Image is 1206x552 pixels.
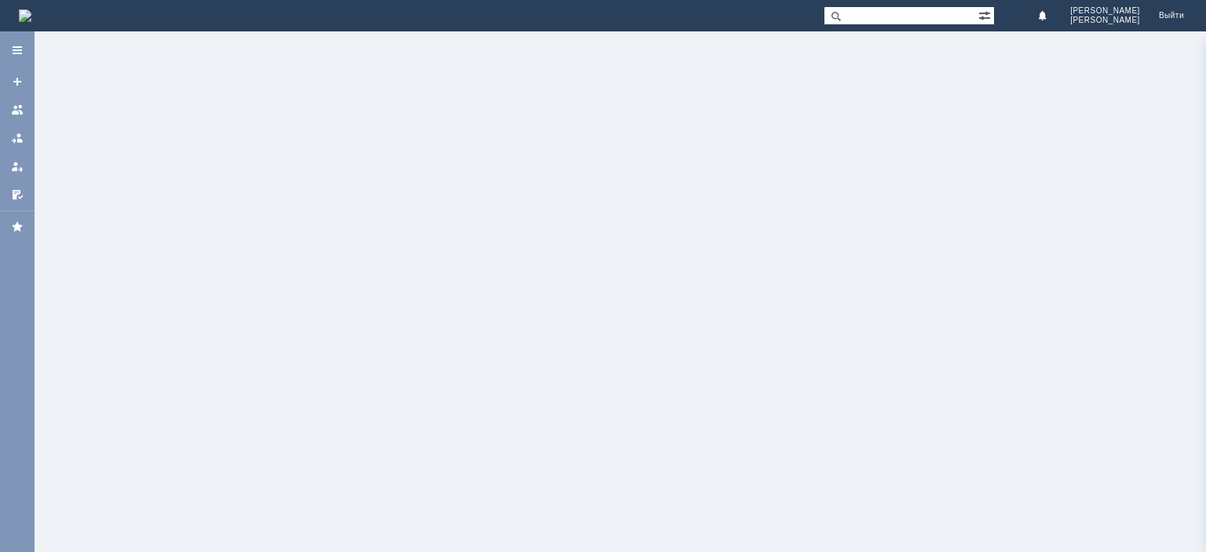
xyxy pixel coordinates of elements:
[5,69,30,94] a: Создать заявку
[5,154,30,179] a: Мои заявки
[1070,6,1140,16] span: [PERSON_NAME]
[5,126,30,151] a: Заявки в моей ответственности
[1070,16,1140,25] span: [PERSON_NAME]
[5,97,30,122] a: Заявки на командах
[19,9,31,22] img: logo
[5,182,30,207] a: Мои согласования
[978,7,994,22] span: Расширенный поиск
[19,9,31,22] a: Перейти на домашнюю страницу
